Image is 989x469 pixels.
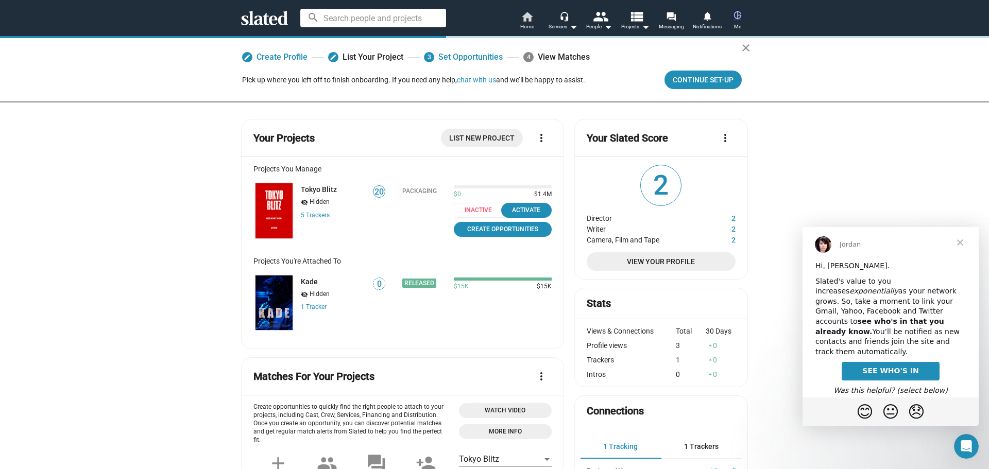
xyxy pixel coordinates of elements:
[373,279,385,289] span: 0
[507,205,545,216] div: Activate
[75,172,101,197] span: neutral face reaction
[706,370,736,378] div: 0
[639,21,652,33] mat-icon: arrow_drop_down
[253,257,552,265] div: Projects You're Attached To
[521,10,533,23] mat-icon: home
[13,49,163,130] div: Slated's value to you increases as your network grows. So, take a moment to link your Gmail, Yaho...
[653,10,689,33] a: Messaging
[301,303,327,310] a: 1 Tracker
[330,54,337,61] mat-icon: edit
[697,212,736,222] dd: 2
[449,129,515,147] span: List New Project
[459,403,552,418] button: Open 'Opportunities Intro Video' dialog
[301,185,337,194] a: Tokyo Blitz
[244,54,251,61] mat-icon: edit
[328,48,403,66] a: List Your Project
[31,159,145,167] i: Was this helpful? (select below)
[567,21,579,33] mat-icon: arrow_drop_down
[105,175,122,195] span: 😞
[300,9,446,27] input: Search people and projects
[803,227,979,426] iframe: Intercom live chat message
[559,11,569,21] mat-icon: headset_mic
[535,370,548,383] mat-icon: more_vert
[587,341,676,350] div: Profile views
[706,327,736,335] div: 30 Days
[253,273,295,333] a: Kade
[707,356,714,363] mat-icon: arrow_drop_up
[424,48,503,66] a: 3Set Opportunities
[581,10,617,33] button: People
[301,290,308,300] mat-icon: visibility_off
[587,297,611,310] mat-card-title: Stats
[255,275,293,331] img: Kade
[603,442,638,450] span: 1 Tracking
[13,90,142,109] b: see who's in that you already know.
[740,42,752,54] mat-icon: close
[509,10,545,33] a: Home
[666,11,676,21] mat-icon: forum
[454,190,461,199] span: $0
[253,370,374,384] mat-card-title: Matches For Your Projects
[535,132,548,144] mat-icon: more_vert
[664,71,742,89] button: Continue Set-up
[373,187,385,197] span: 20
[60,140,116,148] span: SEE WHO'S IN
[79,175,96,195] span: 😐
[530,190,552,199] span: $1.4M
[459,454,499,464] span: Tokyo Blitz
[242,75,585,85] div: Pick up where you left off to finish onboarding. If you need any help, and we’ll be happy to assist.
[659,21,684,33] span: Messaging
[676,370,706,378] div: 0
[587,222,697,233] dt: Writer
[587,212,697,222] dt: Director
[684,442,719,450] span: 1 Trackers
[253,403,451,444] p: Create opportunities to quickly find the right people to attach to your projects, including Cast,...
[454,283,469,291] span: $15K
[255,183,293,238] img: Tokyo Blitz
[629,9,644,24] mat-icon: view_list
[402,187,437,195] div: Packaging
[301,277,318,286] a: Kade
[39,135,137,153] a: SEE WHO'S IN
[697,222,736,233] dd: 2
[587,327,676,335] div: Views & Connections
[734,21,741,33] span: Me
[707,342,714,349] mat-icon: arrow_drop_up
[242,48,308,66] a: Create Profile
[310,198,330,206] span: Hidden
[13,34,163,44] div: Hi, [PERSON_NAME].
[587,370,676,378] div: Intros
[593,9,608,24] mat-icon: people
[533,283,552,291] span: $15K
[702,11,712,21] mat-icon: notifications
[697,233,736,244] dd: 2
[523,52,534,62] span: 4
[602,21,614,33] mat-icon: arrow_drop_down
[460,224,545,235] span: Create Opportunities
[523,48,590,66] div: View Matches
[49,172,75,197] span: blush reaction
[402,279,436,288] div: Released
[545,10,581,33] button: Services
[587,233,697,244] dt: Camera, Film and Tape
[693,21,722,33] span: Notifications
[676,341,706,350] div: 3
[706,341,736,350] div: 0
[595,252,727,271] span: View Your Profile
[520,21,534,33] span: Home
[954,434,979,459] iframe: Intercom live chat
[424,52,434,62] span: 3
[301,198,308,207] mat-icon: visibility_off
[587,404,644,418] mat-card-title: Connections
[54,175,71,195] span: 😊
[719,132,731,144] mat-icon: more_vert
[706,356,736,364] div: 0
[454,222,552,237] a: Create Opportunities
[673,71,734,89] span: Continue Set-up
[253,131,315,145] mat-card-title: Your Projects
[587,356,676,364] div: Trackers
[707,371,714,378] mat-icon: arrow_drop_up
[459,424,552,439] a: Open 'More info' dialog with information about Opportunities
